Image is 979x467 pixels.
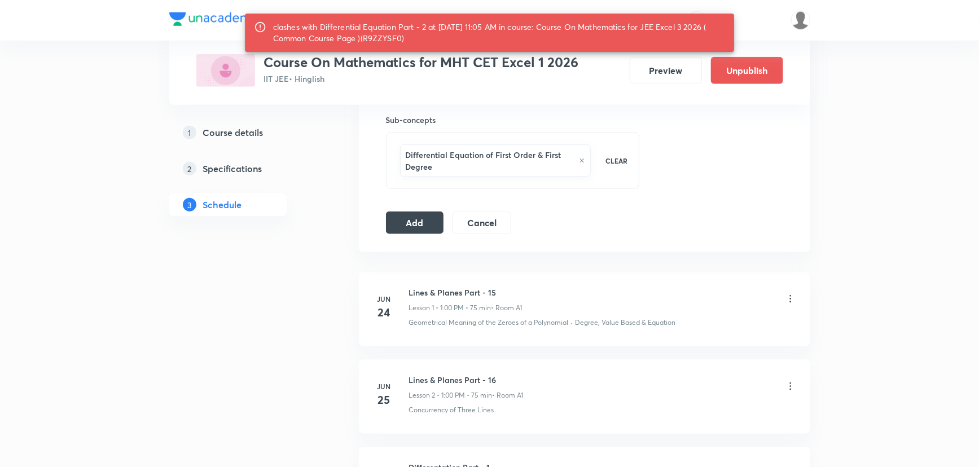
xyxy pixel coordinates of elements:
div: clashes with Differential Equation Part - 2 at [DATE] 11:05 AM in course: Course On Mathematics f... [273,17,726,49]
button: avatar [688,11,706,29]
div: · [571,318,573,328]
p: Degree, Value Based & Equation [576,318,676,328]
h5: Schedule [203,198,242,212]
h6: Jun [373,294,396,304]
a: 1Course details [169,121,323,144]
p: IIT JEE • Hinglish [264,73,579,85]
button: Preview [630,57,702,84]
img: Company Logo [169,12,260,26]
p: Concurrency of Three Lines [409,405,494,415]
button: Add [386,212,444,234]
p: • Room A1 [493,390,524,400]
h5: Specifications [203,162,262,175]
h6: Differential Equation of First Order & First Degree [406,149,574,173]
h6: Jun [373,381,396,391]
p: • Room A1 [491,303,523,313]
p: CLEAR [605,156,627,166]
h5: Course details [203,126,264,139]
p: 1 [183,126,196,139]
button: Unpublish [711,57,783,84]
h3: Course On Mathematics for MHT CET Excel 1 2026 [264,54,579,71]
h6: Lines & Planes Part - 15 [409,287,523,298]
p: 3 [183,198,196,212]
h6: Sub-concepts [386,114,640,126]
p: 2 [183,162,196,175]
a: 2Specifications [169,157,323,180]
img: 9507D972-628C-4CE4-877B-5976CEB5B8B5_plus.png [196,54,255,87]
button: Cancel [453,212,511,234]
p: Lesson 2 • 1:00 PM • 75 min [409,390,493,400]
h4: 24 [373,304,396,321]
p: Geometrical Meaning of the Zeroes of a Polynomial [409,318,569,328]
a: Company Logo [169,12,260,29]
h4: 25 [373,391,396,408]
p: Lesson 1 • 1:00 PM • 75 min [409,303,491,313]
img: Vivek Patil [791,11,810,30]
h6: Lines & Planes Part - 16 [409,374,524,386]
